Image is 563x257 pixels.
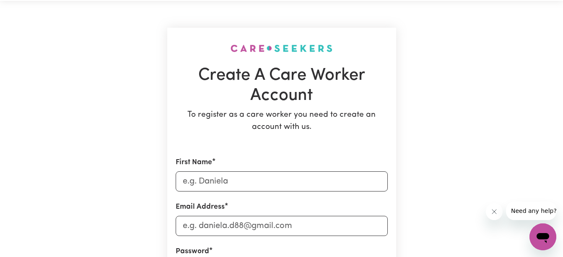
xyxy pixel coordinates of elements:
h1: Create A Care Worker Account [176,66,388,106]
iframe: Close message [486,203,503,220]
iframe: Button to launch messaging window [529,223,556,250]
input: e.g. Daniela [176,171,388,191]
input: e.g. daniela.d88@gmail.com [176,216,388,236]
label: Password [176,246,209,257]
label: First Name [176,157,212,168]
label: Email Address [176,202,225,212]
span: Need any help? [5,6,51,13]
iframe: Message from company [506,202,556,220]
p: To register as a care worker you need to create an account with us. [176,109,388,134]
